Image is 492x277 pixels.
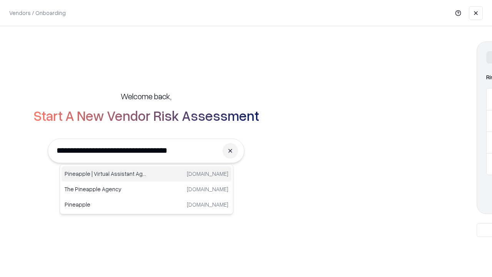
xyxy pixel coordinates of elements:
p: [DOMAIN_NAME] [187,185,228,193]
p: [DOMAIN_NAME] [187,170,228,178]
div: Suggestions [60,164,233,214]
p: [DOMAIN_NAME] [187,200,228,209]
h5: Welcome back, [121,91,171,102]
p: Pineapple [65,200,146,209]
h2: Start A New Vendor Risk Assessment [33,108,259,123]
p: Vendors / Onboarding [9,9,66,17]
p: The Pineapple Agency [65,185,146,193]
p: Pineapple | Virtual Assistant Agency [65,170,146,178]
